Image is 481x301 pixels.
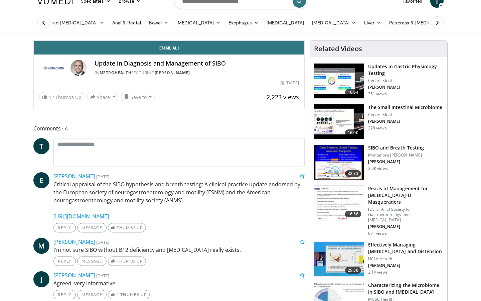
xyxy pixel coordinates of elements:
a: Reply [53,223,76,232]
small: [DATE] [96,273,109,279]
p: Agreed, very informative. [53,279,305,287]
small: [DATE] [96,174,109,180]
a: Reply [53,290,76,299]
h3: Effectively Managing [MEDICAL_DATA] and Distension [368,241,443,255]
a: Thumbs Up [108,257,146,266]
span: 12 [49,94,54,100]
p: 3.0K views [368,166,388,171]
h3: The Small Intestinal Microbiome [368,104,443,111]
img: 3d98a318-32bf-4abd-b173-2a38815dc40d.150x105_q85_crop-smart_upscale.jpg [314,145,364,180]
a: M [33,238,49,254]
h4: Related Videos [314,45,362,53]
a: [MEDICAL_DATA] [263,16,308,29]
a: 32:33 SIBO and Breath Testing Montefiore [PERSON_NAME] [PERSON_NAME] 3.0K views [314,144,443,180]
a: [PERSON_NAME] [53,173,95,180]
p: [PERSON_NAME] [368,263,443,268]
span: 2,223 views [267,93,299,101]
a: Thumbs Up [108,223,146,232]
div: [DATE] [281,80,299,86]
div: By FEATURING [95,70,299,76]
a: Message [77,257,107,266]
a: J [33,271,49,287]
a: Message [77,223,107,232]
a: 29:38 Effectively Managing [MEDICAL_DATA] and Distension UCLA Health [PERSON_NAME] 2.1K views [314,241,443,277]
a: 1 Thumbs Up [108,290,150,299]
img: MetroHealth [39,60,68,76]
p: [US_STATE] Society for Gastroenterology and [MEDICAL_DATA] [368,207,443,223]
a: Advanced [MEDICAL_DATA] [33,16,108,29]
h3: SIBO and Breath Testing [368,144,424,151]
a: 16:00 The Small Intestinal Microbiome Cedars Sinai [PERSON_NAME] 228 views [314,104,443,139]
img: ba7bcb12-28d3-4d68-8c5f-d2069cf2086a.150x105_q85_crop-smart_upscale.jpg [314,186,364,220]
img: Avatar [70,60,87,76]
a: Bowel [145,16,172,29]
a: T [33,138,49,154]
span: 16:56 [345,211,361,217]
p: 2.1K views [368,270,388,275]
a: 12 Thumbs Up [39,92,85,102]
p: Cedars Sinai [368,78,443,83]
a: Liver [360,16,385,29]
a: Pancreas & [MEDICAL_DATA] [385,16,463,29]
button: Save to [121,92,155,102]
p: I'm not sure SIBO without B12 deficiency and [MEDICAL_DATA] really exists. [53,246,305,254]
a: MetroHealth [100,70,132,76]
p: Montefiore [PERSON_NAME] [368,153,424,158]
p: 228 views [368,125,387,131]
a: Reply [53,257,76,266]
p: [PERSON_NAME] [368,224,443,229]
a: Email Ali [34,41,304,55]
p: [PERSON_NAME] [368,119,443,124]
button: Share [87,92,118,102]
a: 16:56 Pearls of Management for [MEDICAL_DATA]-D Masqueraders [US_STATE] Society for Gastroenterol... [314,185,443,236]
span: 16:04 [345,89,361,96]
p: Critical appraisal of the SIBO hypothesis and breath testing: A clinical practice update endorsed... [53,180,305,220]
p: 351 views [368,91,387,97]
a: [PERSON_NAME] [155,70,190,76]
a: [MEDICAL_DATA] [308,16,360,29]
p: [PERSON_NAME] [368,159,424,165]
p: [PERSON_NAME] [368,85,443,90]
img: 3e2da322-f7ba-4b14-ab65-e5ff22d2e7f7.150x105_q85_crop-smart_upscale.jpg [314,64,364,98]
a: E [33,172,49,188]
a: Anal & Rectal [108,16,145,29]
p: UCLA Health [368,256,443,262]
img: e3c3e11a-0edc-4f5a-b4d9-6b32ebc5d823.150x105_q85_crop-smart_upscale.jpg [314,242,364,277]
p: 671 views [368,231,387,236]
a: [PERSON_NAME] [53,238,95,245]
a: Message [77,290,107,299]
span: 29:38 [345,267,361,274]
small: [DATE] [96,239,109,245]
a: 16:04 Updates in Gastric Physiology Testing Cedars Sinai [PERSON_NAME] 351 views [314,63,443,99]
h4: Update in Diagnosis and Management of SIBO [95,60,299,67]
img: a4533c32-ac42-4e3c-b0fe-1ae9caa6610f.150x105_q85_crop-smart_upscale.jpg [314,104,364,139]
span: 16:00 [345,129,361,136]
p: Cedars Sinai [368,112,443,117]
span: 1 [117,292,119,297]
a: [PERSON_NAME] [53,272,95,279]
a: [URL][DOMAIN_NAME] [53,213,109,220]
h3: Updates in Gastric Physiology Testing [368,63,443,77]
a: [MEDICAL_DATA] [172,16,224,29]
span: 32:33 [345,170,361,177]
span: Comments 4 [33,124,305,133]
h3: Characterizing the Microbiome in SIBO and [MEDICAL_DATA] [368,282,443,295]
a: Esophagus [224,16,263,29]
h3: Pearls of Management for [MEDICAL_DATA]-D Masqueraders [368,185,443,205]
